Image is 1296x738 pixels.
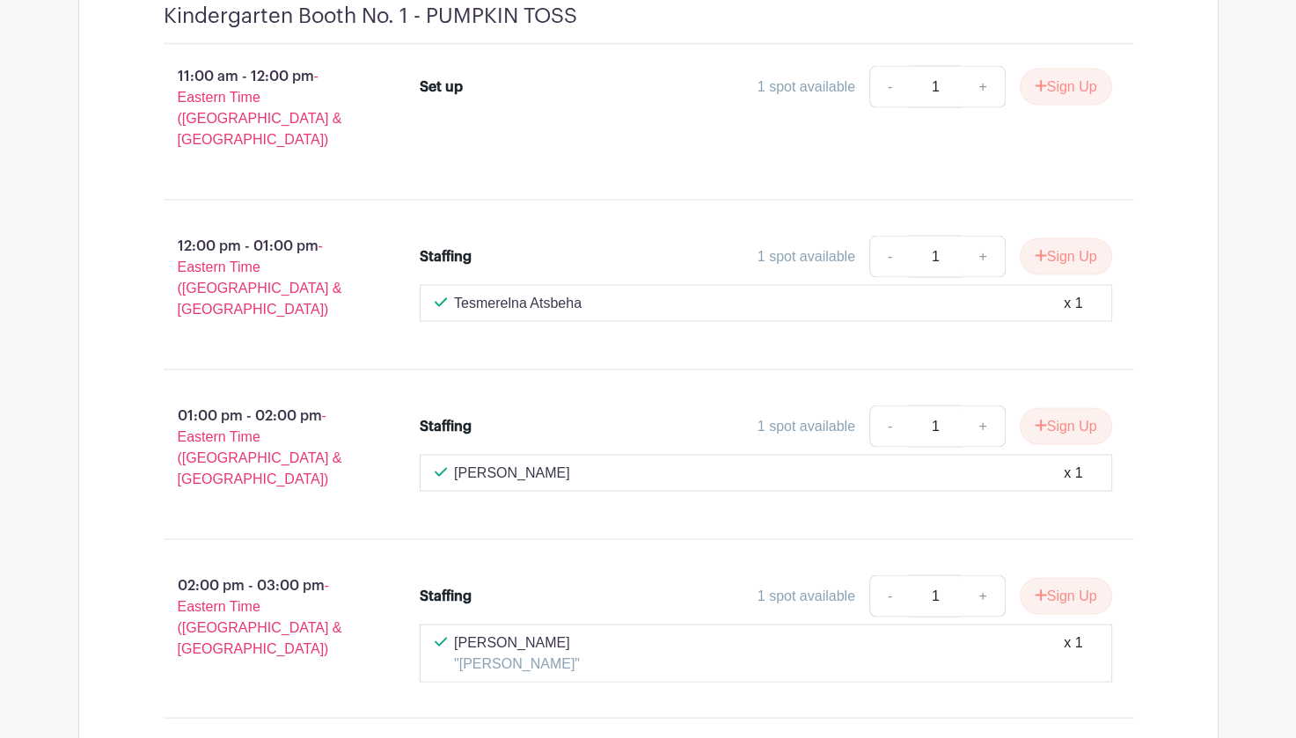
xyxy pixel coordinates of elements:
div: Staffing [420,416,472,437]
div: x 1 [1064,463,1082,484]
a: + [961,575,1005,617]
a: - [869,406,910,448]
p: 12:00 pm - 01:00 pm [135,229,392,327]
a: - [869,236,910,278]
div: 1 spot available [758,77,855,98]
button: Sign Up [1020,408,1112,445]
a: - [869,575,910,617]
p: [PERSON_NAME] [454,632,580,654]
p: Tesmerelna Atsbeha [454,293,582,314]
div: x 1 [1064,293,1082,314]
div: Staffing [420,586,472,607]
a: - [869,66,910,108]
div: x 1 [1064,632,1082,675]
p: 11:00 am - 12:00 pm [135,59,392,157]
a: + [961,66,1005,108]
button: Sign Up [1020,238,1112,275]
a: + [961,236,1005,278]
a: + [961,406,1005,448]
div: 1 spot available [758,416,855,437]
button: Sign Up [1020,69,1112,106]
div: Set up [420,77,463,98]
h4: Kindergarten Booth No. 1 - PUMPKIN TOSS [164,4,577,29]
p: 01:00 pm - 02:00 pm [135,398,392,497]
div: Staffing [420,246,472,267]
div: 1 spot available [758,586,855,607]
button: Sign Up [1020,578,1112,615]
div: 1 spot available [758,246,855,267]
p: [PERSON_NAME] [454,463,570,484]
p: "[PERSON_NAME]" [454,654,580,675]
p: 02:00 pm - 03:00 pm [135,568,392,667]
